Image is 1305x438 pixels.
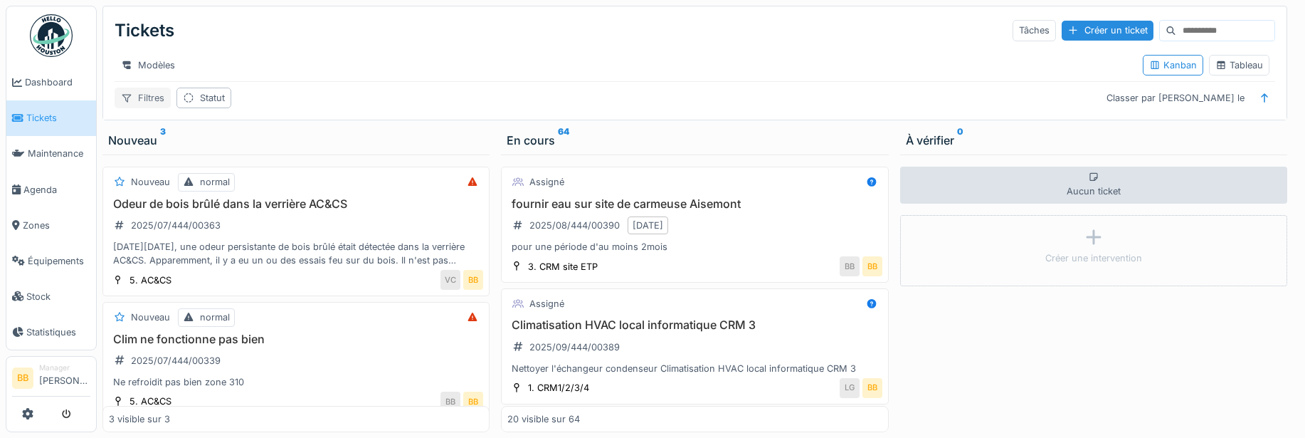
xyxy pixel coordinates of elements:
[30,14,73,57] img: Badge_color-CXgf-gQk.svg
[23,183,90,197] span: Agenda
[6,278,96,314] a: Stock
[26,111,90,125] span: Tickets
[1013,20,1056,41] div: Tâches
[200,311,230,324] div: normal
[25,75,90,89] span: Dashboard
[131,311,170,324] div: Nouveau
[200,91,225,105] div: Statut
[12,367,33,389] li: BB
[507,412,580,426] div: 20 visible sur 64
[6,65,96,100] a: Dashboard
[507,362,882,375] div: Nettoyer l'échangeur condenseur Climatisation HVAC local informatique CRM 3
[900,167,1287,204] div: Aucun ticket
[109,240,483,267] div: [DATE][DATE], une odeur persistante de bois brûlé était détectée dans la verrière AC&CS. Apparemm...
[130,395,171,408] div: 5. AC&CS
[528,381,589,395] div: 1. CRM1/2/3/4
[862,378,882,398] div: BB
[6,172,96,207] a: Agenda
[440,392,460,412] div: BB
[507,240,882,254] div: pour une période d'au moins 2mois
[26,290,90,303] span: Stock
[1215,58,1263,72] div: Tableau
[108,132,484,149] div: Nouveau
[529,219,620,232] div: 2025/08/444/00390
[862,256,882,276] div: BB
[109,197,483,211] h3: Odeur de bois brûlé dans la verrière AC&CS
[115,12,174,49] div: Tickets
[109,375,483,389] div: Ne refroidit pas bien zone 310
[633,219,663,232] div: [DATE]
[131,175,170,189] div: Nouveau
[23,219,90,232] span: Zones
[131,219,221,232] div: 2025/07/444/00363
[26,325,90,339] span: Statistiques
[28,254,90,268] span: Équipements
[12,363,90,397] a: BB Manager[PERSON_NAME]
[109,412,170,426] div: 3 visible sur 3
[131,354,221,367] div: 2025/07/444/00339
[39,363,90,373] div: Manager
[507,132,882,149] div: En cours
[6,314,96,350] a: Statistiques
[1100,88,1251,108] div: Classer par [PERSON_NAME] le
[507,318,882,332] h3: Climatisation HVAC local informatique CRM 3
[6,100,96,136] a: Tickets
[558,132,569,149] sup: 64
[440,270,460,290] div: VC
[463,392,483,412] div: BB
[200,175,230,189] div: normal
[39,363,90,393] li: [PERSON_NAME]
[1062,21,1153,40] div: Créer un ticket
[528,260,598,273] div: 3. CRM site ETP
[957,132,963,149] sup: 0
[6,136,96,172] a: Maintenance
[840,378,860,398] div: LG
[840,256,860,276] div: BB
[1149,58,1197,72] div: Kanban
[115,88,171,108] div: Filtres
[906,132,1282,149] div: À vérifier
[109,333,483,346] h3: Clim ne fonctionne pas bien
[529,340,620,354] div: 2025/09/444/00389
[463,270,483,290] div: BB
[160,132,166,149] sup: 3
[130,273,171,287] div: 5. AC&CS
[115,55,181,75] div: Modèles
[28,147,90,160] span: Maintenance
[529,297,564,311] div: Assigné
[507,197,882,211] h3: fournir eau sur site de carmeuse Aisemont
[6,207,96,243] a: Zones
[529,175,564,189] div: Assigné
[6,243,96,278] a: Équipements
[1045,251,1142,265] div: Créer une intervention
